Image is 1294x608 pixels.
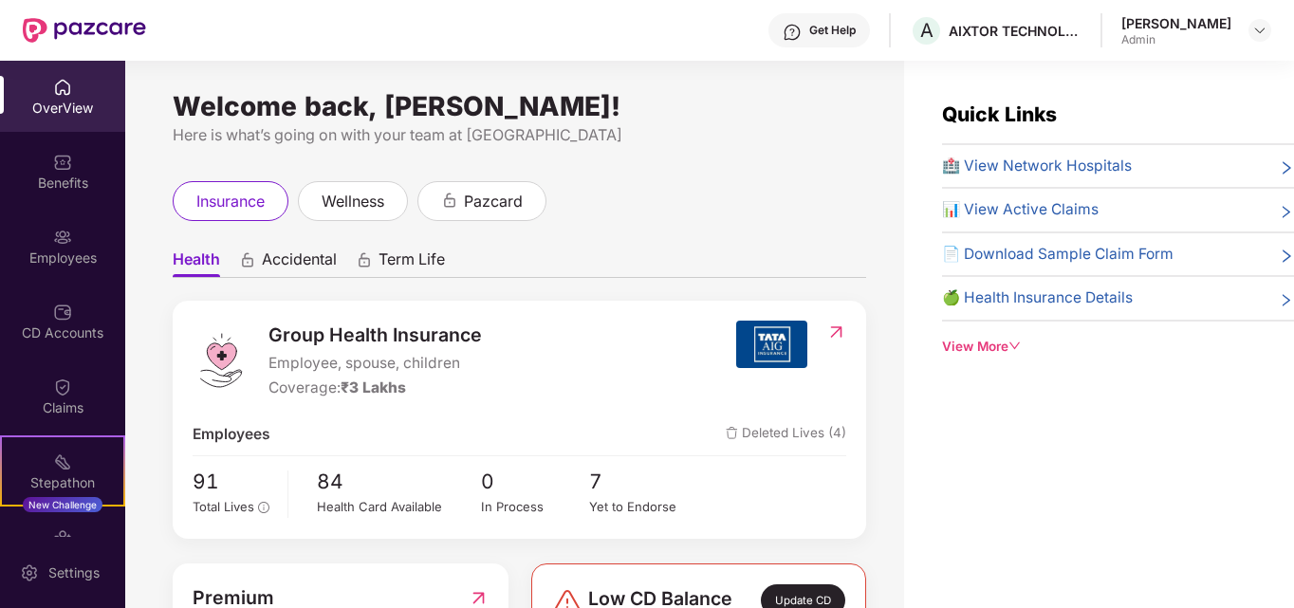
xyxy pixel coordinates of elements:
div: [PERSON_NAME] [1121,14,1231,32]
img: New Pazcare Logo [23,18,146,43]
div: New Challenge [23,497,102,512]
span: wellness [322,190,384,213]
span: right [1279,290,1294,309]
img: svg+xml;base64,PHN2ZyBpZD0iRHJvcGRvd24tMzJ4MzIiIHhtbG5zPSJodHRwOi8vd3d3LnczLm9yZy8yMDAwL3N2ZyIgd2... [1252,23,1267,38]
img: svg+xml;base64,PHN2ZyBpZD0iSG9tZSIgeG1sbnM9Imh0dHA6Ly93d3cudzMub3JnLzIwMDAvc3ZnIiB3aWR0aD0iMjAiIG... [53,78,72,97]
span: down [1008,340,1022,353]
img: svg+xml;base64,PHN2ZyBpZD0iQ0RfQWNjb3VudHMiIGRhdGEtbmFtZT0iQ0QgQWNjb3VudHMiIHhtbG5zPSJodHRwOi8vd3... [53,303,72,322]
span: pazcard [464,190,523,213]
div: Here is what’s going on with your team at [GEOGRAPHIC_DATA] [173,123,866,147]
span: 📄 Download Sample Claim Form [942,243,1174,266]
img: insurerIcon [736,321,807,368]
img: RedirectIcon [826,322,846,341]
span: 0 [481,466,590,497]
div: Stepathon [2,473,123,492]
span: right [1279,202,1294,221]
img: logo [193,332,250,389]
span: Total Lives [193,499,254,514]
span: 📊 View Active Claims [942,198,1099,221]
div: Yet to Endorse [589,497,698,517]
div: Welcome back, [PERSON_NAME]! [173,99,866,114]
span: insurance [196,190,265,213]
span: 🏥 View Network Hospitals [942,155,1132,177]
div: Settings [43,563,105,582]
div: animation [441,192,458,209]
span: Quick Links [942,102,1057,126]
span: 7 [589,466,698,497]
img: svg+xml;base64,PHN2ZyBpZD0iSGVscC0zMngzMiIgeG1sbnM9Imh0dHA6Ly93d3cudzMub3JnLzIwMDAvc3ZnIiB3aWR0aD... [783,23,802,42]
div: AIXTOR TECHNOLOGIES LLP [949,22,1081,40]
div: Get Help [809,23,856,38]
div: Admin [1121,32,1231,47]
img: svg+xml;base64,PHN2ZyBpZD0iRW5kb3JzZW1lbnRzIiB4bWxucz0iaHR0cDovL3d3dy53My5vcmcvMjAwMC9zdmciIHdpZH... [53,527,72,546]
span: 🍏 Health Insurance Details [942,286,1133,309]
span: info-circle [258,502,269,513]
div: Coverage: [268,377,482,399]
span: Health [173,249,220,277]
div: animation [239,251,256,268]
span: Deleted Lives (4) [726,423,846,446]
span: Accidental [262,249,337,277]
span: 84 [317,466,480,497]
span: ₹3 Lakhs [341,378,406,396]
span: Group Health Insurance [268,321,482,350]
img: svg+xml;base64,PHN2ZyBpZD0iQmVuZWZpdHMiIHhtbG5zPSJodHRwOi8vd3d3LnczLm9yZy8yMDAwL3N2ZyIgd2lkdGg9Ij... [53,153,72,172]
span: 91 [193,466,274,497]
div: In Process [481,497,590,517]
img: svg+xml;base64,PHN2ZyBpZD0iU2V0dGluZy0yMHgyMCIgeG1sbnM9Imh0dHA6Ly93d3cudzMub3JnLzIwMDAvc3ZnIiB3aW... [20,563,39,582]
span: right [1279,158,1294,177]
img: svg+xml;base64,PHN2ZyB4bWxucz0iaHR0cDovL3d3dy53My5vcmcvMjAwMC9zdmciIHdpZHRoPSIyMSIgaGVpZ2h0PSIyMC... [53,452,72,471]
span: Term Life [379,249,445,277]
img: deleteIcon [726,427,738,439]
span: Employee, spouse, children [268,352,482,375]
span: right [1279,247,1294,266]
div: Health Card Available [317,497,480,517]
div: View More [942,337,1294,357]
div: animation [356,251,373,268]
img: svg+xml;base64,PHN2ZyBpZD0iRW1wbG95ZWVzIiB4bWxucz0iaHR0cDovL3d3dy53My5vcmcvMjAwMC9zdmciIHdpZHRoPS... [53,228,72,247]
img: svg+xml;base64,PHN2ZyBpZD0iQ2xhaW0iIHhtbG5zPSJodHRwOi8vd3d3LnczLm9yZy8yMDAwL3N2ZyIgd2lkdGg9IjIwIi... [53,378,72,396]
span: Employees [193,423,270,446]
span: A [920,19,934,42]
